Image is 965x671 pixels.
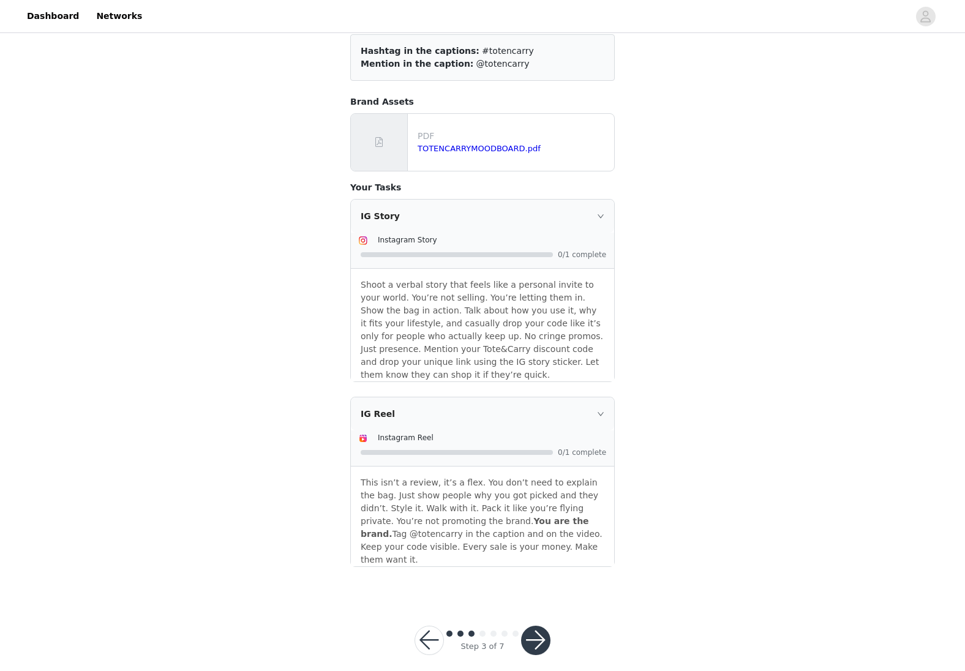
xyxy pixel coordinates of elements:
i: icon: right [597,212,604,220]
div: icon: rightIG Reel [351,397,614,430]
span: 0/1 complete [558,449,607,456]
a: TOTENCARRYMOODBOARD.pdf [418,144,541,153]
span: Instagram Story [378,236,437,244]
div: avatar [920,7,931,26]
div: Step 3 of 7 [460,640,504,653]
a: Dashboard [20,2,86,30]
p: Shoot a verbal story that feels like a personal invite to your world. You’re not selling. You’re ... [361,279,604,304]
i: icon: right [597,410,604,418]
img: Instagram Icon [358,236,368,246]
span: Mention in the caption: [361,59,473,69]
img: Instagram Reels Icon [358,433,368,443]
span: #totencarry [482,46,534,56]
span: Hashtag in the captions: [361,46,479,56]
p: Show the bag in action. Talk about how you use it, why it fits your lifestyle, and casually drop ... [361,304,604,381]
span: @totencarry [476,59,530,69]
strong: You are the brand. [361,516,589,539]
a: Networks [89,2,149,30]
span: Instagram Reel [378,433,434,442]
h4: Brand Assets [350,96,615,108]
p: This isn’t a review, it’s a flex. You don’t need to explain the bag. Just show people why you got... [361,476,604,566]
p: PDF [418,130,609,143]
h4: Your Tasks [350,181,615,194]
div: icon: rightIG Story [351,200,614,233]
span: 0/1 complete [558,251,607,258]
